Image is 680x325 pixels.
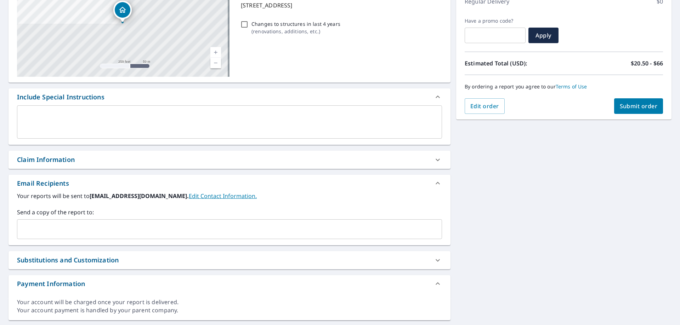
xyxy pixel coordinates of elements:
button: Submit order [614,98,663,114]
div: Payment Information [17,279,85,289]
button: Edit order [465,98,505,114]
p: $20.50 - $66 [631,59,663,68]
div: Your account payment is handled by your parent company. [17,306,442,314]
div: Dropped pin, building 1, Residential property, 1134 E 56th St Indianapolis, IN 46220 [113,1,132,23]
a: EditContactInfo [189,192,257,200]
label: Have a promo code? [465,18,526,24]
div: Substitutions and Customization [17,255,119,265]
b: [EMAIL_ADDRESS][DOMAIN_NAME]. [90,192,189,200]
div: Your account will be charged once your report is delivered. [17,298,442,306]
div: Email Recipients [8,175,450,192]
div: Claim Information [17,155,75,164]
a: Current Level 17, Zoom Out [210,58,221,68]
span: Apply [534,31,553,39]
div: Include Special Instructions [8,88,450,105]
p: [STREET_ADDRESS] [241,1,439,10]
div: Include Special Instructions [17,92,104,102]
span: Submit order [620,102,658,110]
label: Your reports will be sent to [17,192,442,200]
div: Claim Information [8,151,450,169]
span: Edit order [470,102,499,110]
div: Substitutions and Customization [8,251,450,269]
label: Send a copy of the report to: [17,208,442,216]
div: Payment Information [8,275,450,292]
div: Email Recipients [17,179,69,188]
p: By ordering a report you agree to our [465,83,663,90]
p: Changes to structures in last 4 years [251,20,340,28]
a: Terms of Use [556,83,587,90]
a: Current Level 17, Zoom In [210,47,221,58]
button: Apply [528,28,559,43]
p: ( renovations, additions, etc. ) [251,28,340,35]
p: Estimated Total (USD): [465,59,564,68]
